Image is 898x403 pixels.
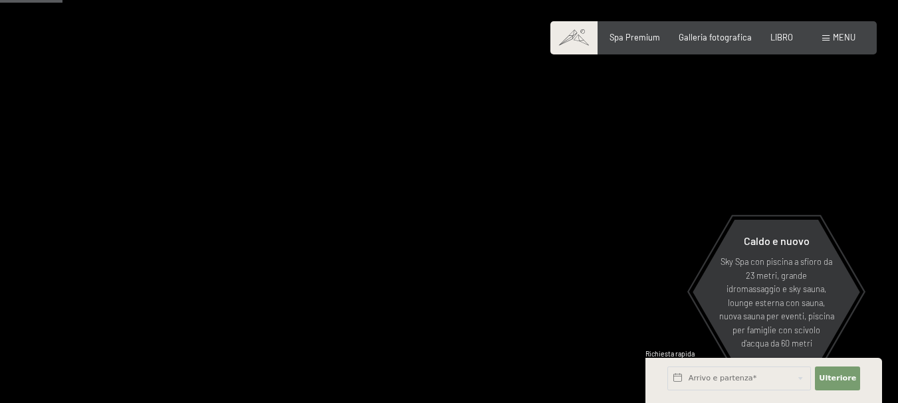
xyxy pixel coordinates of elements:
font: menu [833,32,855,42]
font: Richiesta rapida [645,350,695,358]
font: Caldo e nuovo [744,234,810,247]
a: Spa Premium [610,32,660,42]
button: Ulteriore [815,366,860,390]
font: Sky Spa con piscina a sfioro da 23 metri, grande idromassaggio e sky sauna, lounge esterna con sa... [719,256,834,349]
font: Ulteriore [819,374,856,382]
a: Galleria fotografica [679,32,752,42]
a: Caldo e nuovo Sky Spa con piscina a sfioro da 23 metri, grande idromassaggio e sky sauna, lounge ... [692,219,861,365]
a: LIBRO [770,32,793,42]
